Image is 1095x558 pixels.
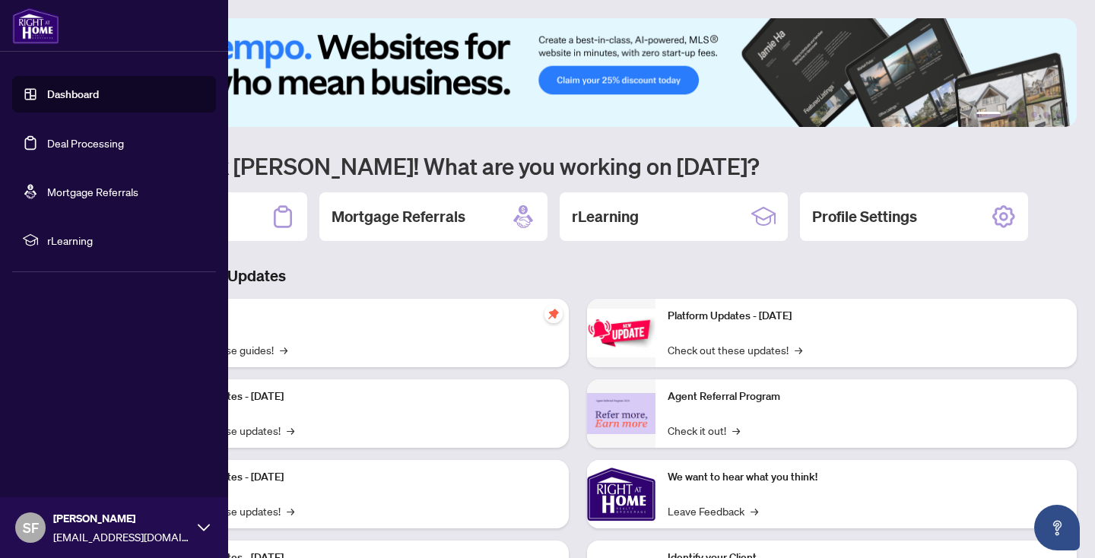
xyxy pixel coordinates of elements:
[587,309,655,357] img: Platform Updates - June 23, 2025
[732,422,740,439] span: →
[53,510,190,527] span: [PERSON_NAME]
[47,87,99,101] a: Dashboard
[332,206,465,227] h2: Mortgage Referrals
[668,422,740,439] a: Check it out!→
[47,185,138,198] a: Mortgage Referrals
[668,341,802,358] a: Check out these updates!→
[287,422,294,439] span: →
[280,341,287,358] span: →
[79,151,1077,180] h1: Welcome back [PERSON_NAME]! What are you working on [DATE]?
[287,503,294,519] span: →
[668,503,758,519] a: Leave Feedback→
[587,460,655,528] img: We want to hear what you think!
[668,469,1065,486] p: We want to hear what you think!
[79,265,1077,287] h3: Brokerage & Industry Updates
[668,388,1065,405] p: Agent Referral Program
[160,388,557,405] p: Platform Updates - [DATE]
[160,469,557,486] p: Platform Updates - [DATE]
[976,112,1001,118] button: 1
[544,305,563,323] span: pushpin
[572,206,639,227] h2: rLearning
[47,232,205,249] span: rLearning
[668,308,1065,325] p: Platform Updates - [DATE]
[23,517,39,538] span: SF
[795,341,802,358] span: →
[1019,112,1025,118] button: 3
[1055,112,1062,118] button: 6
[1007,112,1013,118] button: 2
[47,136,124,150] a: Deal Processing
[160,308,557,325] p: Self-Help
[12,8,59,44] img: logo
[53,528,190,545] span: [EMAIL_ADDRESS][DOMAIN_NAME]
[1043,112,1049,118] button: 5
[79,18,1077,127] img: Slide 0
[1031,112,1037,118] button: 4
[751,503,758,519] span: →
[587,393,655,435] img: Agent Referral Program
[1034,505,1080,550] button: Open asap
[812,206,917,227] h2: Profile Settings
